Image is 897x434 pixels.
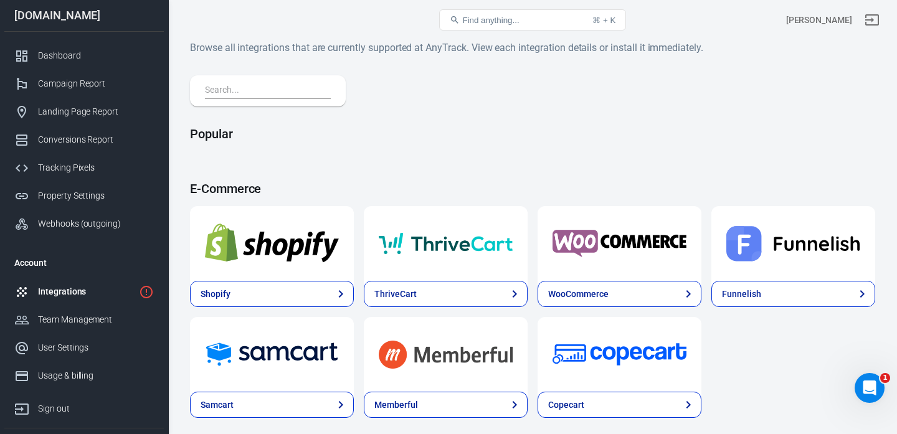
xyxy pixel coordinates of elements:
a: Sign out [857,5,887,35]
a: Shopify [190,281,354,307]
div: Close [219,5,241,27]
a: Samcart [190,317,354,392]
span: 1 [880,373,890,383]
div: AnyTrack says… [10,230,239,333]
div: [DOMAIN_NAME] [4,10,164,21]
button: Gif picker [39,320,49,330]
button: Find anything...⌘ + K [439,9,626,31]
div: Property Settings [38,189,154,202]
img: Profile image for Jose [36,7,55,27]
img: Samcart [205,332,339,377]
div: Integrations [38,285,134,298]
button: Emoji picker [19,320,29,330]
a: Funnelish [711,281,875,307]
a: Property Settings [4,182,164,210]
img: WooCommerce [553,221,686,266]
div: Campaign Report [38,77,154,90]
h4: E-Commerce [190,181,875,196]
a: User Settings [4,334,164,362]
a: ThriveCart [364,206,528,281]
div: Dashboard [38,49,154,62]
div: Tracking Pixels [38,161,154,174]
li: Account [4,248,164,278]
div: please, connect me with the human support [55,188,229,212]
button: Home [195,5,219,29]
a: Usage & billing [4,362,164,390]
button: Start recording [79,320,89,330]
div: Webhooks (outgoing) [38,217,154,230]
div: AnyTrack says… [10,46,239,181]
a: WooCommerce [538,206,701,281]
img: Funnelish [726,221,860,266]
textarea: Message… [11,294,239,315]
input: Search... [205,83,326,99]
div: It seems you might still need assistance with tracking the initiate checkout events, and I apolog... [10,46,204,171]
div: Team Management [38,313,154,326]
img: Profile image for Laurent [53,7,73,27]
a: Dashboard [4,42,164,70]
div: Certainly, I will connect you with someone from our support team. Meanwhile, could you please sha... [20,237,194,298]
img: ThriveCart [379,221,513,266]
a: Webhooks (outgoing) [4,210,164,238]
iframe: Intercom live chat [855,373,885,403]
a: Campaign Report [4,70,164,98]
a: Memberful [364,317,528,392]
a: Sign out [4,390,164,423]
a: Copecart [538,392,701,418]
div: Samcart [201,399,234,412]
div: Memberful [374,399,418,412]
div: Usage & billing [38,369,154,382]
button: Send a message… [214,315,234,335]
div: please, connect me with the human support [45,181,239,220]
img: Copecart [553,332,686,377]
a: Copecart [538,317,701,392]
a: WooCommerce [538,281,701,307]
div: ⌘ + K [592,16,615,25]
p: Back [DATE] [88,16,138,28]
a: Funnelish [711,206,875,281]
a: Conversions Report [4,126,164,154]
svg: 1 networks not verified yet [139,285,154,300]
h6: Browse all integrations that are currently supported at AnyTrack. View each integration details o... [190,40,875,55]
div: Shopify [201,288,230,301]
div: Sign out [38,402,154,415]
span: Find anything... [462,16,519,25]
a: ThriveCart [364,281,528,307]
a: Team Management [4,306,164,334]
div: Conversions Report [38,133,154,146]
div: User Settings [38,341,154,354]
img: Memberful [379,332,513,377]
button: Upload attachment [59,320,69,330]
div: Funnelish [722,288,761,301]
img: Shopify [205,221,339,266]
a: Landing Page Report [4,98,164,126]
div: ThriveCart [374,288,417,301]
div: Certainly, I will connect you with someone from our support team. Meanwhile, could you please sha... [10,230,204,306]
a: Shopify [190,206,354,281]
h1: AnyTrack [78,6,123,16]
button: go back [8,5,32,29]
div: It seems you might still need assistance with tracking the initiate checkout events, and I apolog... [20,54,194,163]
a: Memberful [364,392,528,418]
div: Account id: 0V08PxNB [786,14,852,27]
div: Allan says… [10,181,239,230]
a: Samcart [190,392,354,418]
a: Tracking Pixels [4,154,164,182]
a: Integrations [4,278,164,306]
div: Landing Page Report [38,105,154,118]
h4: Popular [190,126,875,141]
div: Copecart [548,399,584,412]
div: WooCommerce [548,288,608,301]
